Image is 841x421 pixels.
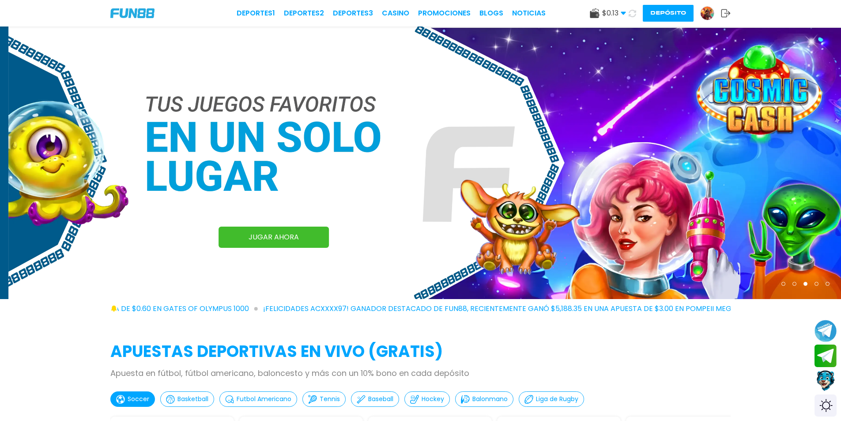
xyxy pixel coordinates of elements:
a: CASINO [382,8,409,19]
p: Baseball [368,394,393,404]
a: Deportes2 [284,8,324,19]
button: Hockey [404,391,450,407]
button: Baseball [351,391,399,407]
img: Avatar [701,7,714,20]
button: Basketball [160,391,214,407]
a: Deportes3 [333,8,373,19]
a: JUGAR AHORA [219,227,329,248]
span: $ 0.13 [602,8,626,19]
p: Liga de Rugby [536,394,578,404]
button: Liga de Rugby [519,391,584,407]
button: Join telegram channel [815,319,837,342]
p: Apuesta en fútbol, fútbol americano, baloncesto y más con un 10% bono en cada depósito [110,367,731,379]
div: Switch theme [815,394,837,417]
span: ¡FELICIDADES acxxxx97! GANADOR DESTACADO DE FUN88, RECIENTEMENTE GANÓ $5,188.35 EN UNA APUESTA DE... [263,303,813,314]
button: Join telegram [815,345,837,368]
button: Soccer [110,391,155,407]
p: Basketball [177,394,208,404]
p: Hockey [422,394,444,404]
a: BLOGS [479,8,503,19]
a: NOTICIAS [512,8,546,19]
p: Futbol Americano [237,394,291,404]
button: Futbol Americano [219,391,297,407]
img: Company Logo [110,8,155,18]
button: Tennis [302,391,346,407]
a: Avatar [700,6,721,20]
button: Depósito [643,5,694,22]
button: Contact customer service [815,369,837,392]
button: Balonmano [455,391,513,407]
p: Soccer [128,394,149,404]
a: Promociones [418,8,471,19]
a: Deportes1 [237,8,275,19]
p: Balonmano [472,394,508,404]
h2: APUESTAS DEPORTIVAS EN VIVO (gratis) [110,340,731,364]
p: Tennis [320,394,340,404]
